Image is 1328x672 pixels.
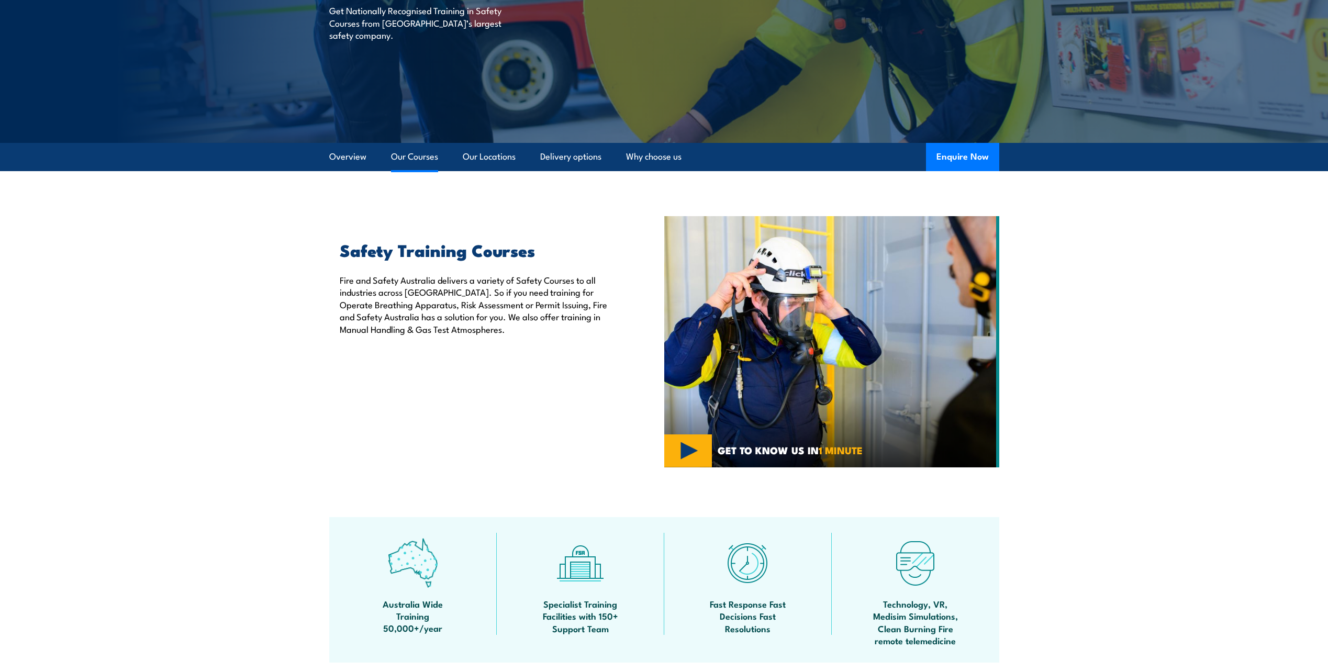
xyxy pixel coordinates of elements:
button: Enquire Now [926,143,999,171]
a: Delivery options [540,143,601,171]
a: Why choose us [626,143,682,171]
a: Our Locations [463,143,516,171]
a: Our Courses [391,143,438,171]
span: Specialist Training Facilities with 150+ Support Team [533,598,628,634]
strong: 1 MINUTE [819,442,863,457]
a: Overview [329,143,366,171]
img: auswide-icon [388,538,438,588]
span: Technology, VR, Medisim Simulations, Clean Burning Fire remote telemedicine [868,598,963,647]
span: Fast Response Fast Decisions Fast Resolutions [701,598,795,634]
h2: Safety Training Courses [340,242,616,257]
span: Australia Wide Training 50,000+/year [366,598,460,634]
p: Fire and Safety Australia delivers a variety of Safety Courses to all industries across [GEOGRAPH... [340,274,616,335]
img: tech-icon [890,538,940,588]
img: facilities-icon [555,538,605,588]
img: Safety Training COURSES (1) [664,216,999,467]
img: fast-icon [723,538,773,588]
p: Get Nationally Recognised Training in Safety Courses from [GEOGRAPHIC_DATA]’s largest safety comp... [329,4,520,41]
span: GET TO KNOW US IN [718,445,863,455]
